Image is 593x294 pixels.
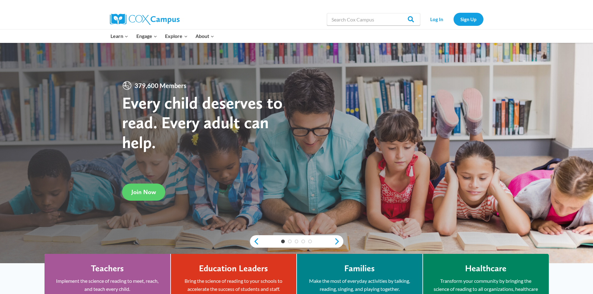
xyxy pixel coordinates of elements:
[54,277,161,293] p: Implement the science of reading to meet, reach, and teach every child.
[180,277,287,293] p: Bring the science of reading to your schools to accelerate the success of students and staff.
[334,238,343,245] a: next
[423,13,450,26] a: Log In
[250,238,259,245] a: previous
[195,32,214,40] span: About
[308,240,312,243] a: 5
[306,277,413,293] p: Make the most of everyday activities by talking, reading, singing, and playing together.
[131,188,156,196] span: Join Now
[295,240,299,243] a: 3
[111,32,128,40] span: Learn
[122,93,283,152] strong: Every child deserves to read. Every adult can help.
[110,14,180,25] img: Cox Campus
[165,32,187,40] span: Explore
[281,240,285,243] a: 1
[288,240,292,243] a: 2
[107,30,218,43] nav: Primary Navigation
[91,263,124,274] h4: Teachers
[465,263,506,274] h4: Healthcare
[327,13,420,26] input: Search Cox Campus
[423,13,483,26] nav: Secondary Navigation
[199,263,268,274] h4: Education Leaders
[136,32,157,40] span: Engage
[301,240,305,243] a: 4
[250,235,343,248] div: content slider buttons
[344,263,375,274] h4: Families
[132,81,189,91] span: 379,600 Members
[122,184,165,201] a: Join Now
[454,13,483,26] a: Sign Up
